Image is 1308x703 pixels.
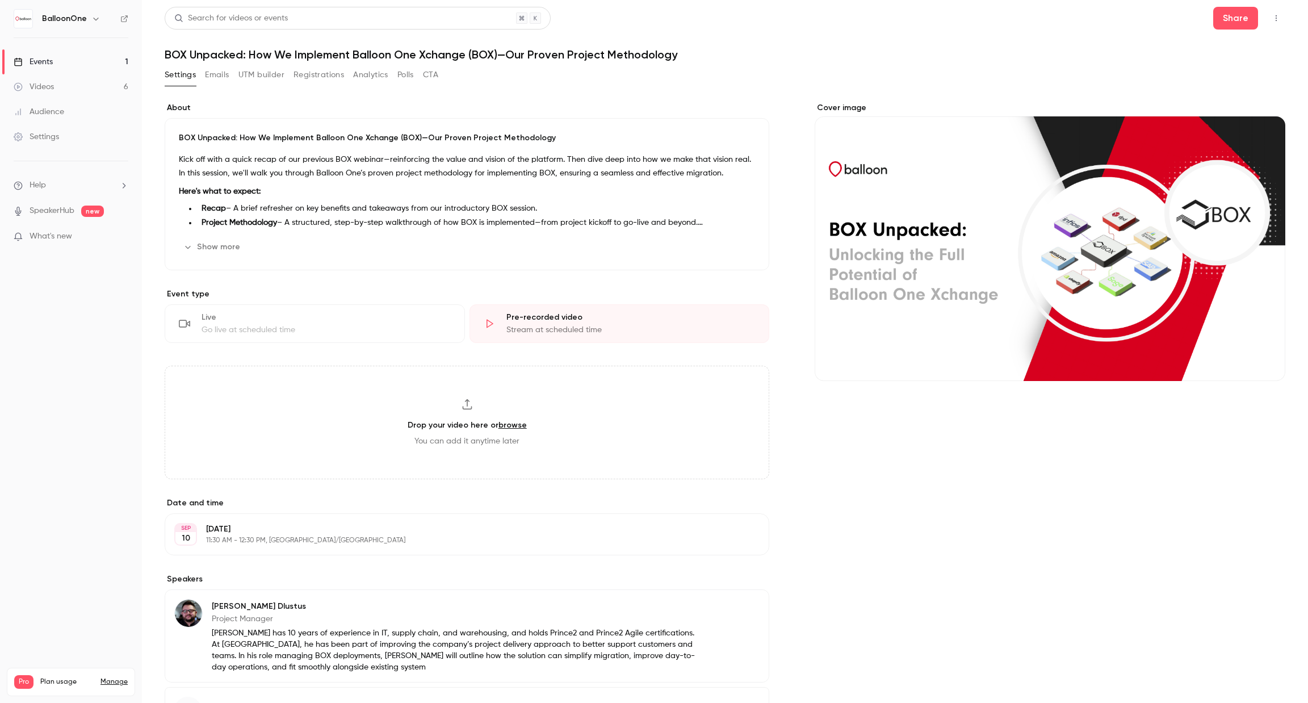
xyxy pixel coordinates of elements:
[197,217,755,229] li: – A structured, step-by-step walkthrough of how BOX is implemented—from project kickoff to go-liv...
[30,179,46,191] span: Help
[14,106,64,118] div: Audience
[408,419,527,431] h3: Drop your video here or
[165,48,1285,61] h1: BOX Unpacked: How We Implement Balloon One Xchange (BOX)—Our Proven Project Methodology
[165,102,769,114] label: About
[179,238,247,256] button: Show more
[165,574,769,585] label: Speakers
[202,204,226,212] strong: Recap
[212,627,695,673] p: [PERSON_NAME] has 10 years of experience in IT, supply chain, and warehousing, and holds Prince2 ...
[14,675,33,689] span: Pro
[14,179,128,191] li: help-dropdown-opener
[165,304,465,343] div: LiveGo live at scheduled time
[42,13,87,24] h6: BalloonOne
[174,12,288,24] div: Search for videos or events
[179,153,755,180] p: Kick off with a quick recap of our previous BOX webinar—reinforcing the value and vision of the p...
[469,304,770,343] div: Pre-recorded videoStream at scheduled time
[81,206,104,217] span: new
[202,312,451,323] div: Live
[498,420,527,430] a: browse
[182,533,190,544] p: 10
[14,81,54,93] div: Videos
[165,288,769,300] p: Event type
[506,312,756,323] div: Pre-recorded video
[815,102,1285,381] section: Cover image
[14,131,59,143] div: Settings
[14,56,53,68] div: Events
[212,613,695,625] p: Project Manager
[30,231,72,242] span: What's new
[205,66,229,84] button: Emails
[165,497,769,509] label: Date and time
[115,232,128,242] iframe: Noticeable Trigger
[238,66,284,84] button: UTM builder
[212,601,695,612] p: [PERSON_NAME] Dlustus
[206,524,709,535] p: [DATE]
[40,677,94,687] span: Plan usage
[506,324,756,336] div: Stream at scheduled time
[179,187,261,195] strong: Here's what to expect:
[202,324,451,336] div: Go live at scheduled time
[353,66,388,84] button: Analytics
[206,536,709,545] p: 11:30 AM - 12:30 PM, [GEOGRAPHIC_DATA]/[GEOGRAPHIC_DATA]
[815,102,1285,114] label: Cover image
[175,524,196,532] div: SEP
[423,66,438,84] button: CTA
[197,203,755,215] li: – A brief refresher on key benefits and takeaways from our introductory BOX session.
[165,66,196,84] button: Settings
[14,10,32,28] img: BalloonOne
[202,219,277,227] strong: Project Methodology
[175,600,202,627] img: Viktor Dlustus
[414,436,519,447] span: You can add it anytime later
[30,205,74,217] a: SpeakerHub
[294,66,344,84] button: Registrations
[165,589,769,683] div: Viktor Dlustus[PERSON_NAME] DlustusProject Manager[PERSON_NAME] has 10 years of experience in IT,...
[1213,7,1258,30] button: Share
[179,132,755,144] p: BOX Unpacked: How We Implement Balloon One Xchange (BOX)—Our Proven Project Methodology
[100,677,128,687] a: Manage
[397,66,414,84] button: Polls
